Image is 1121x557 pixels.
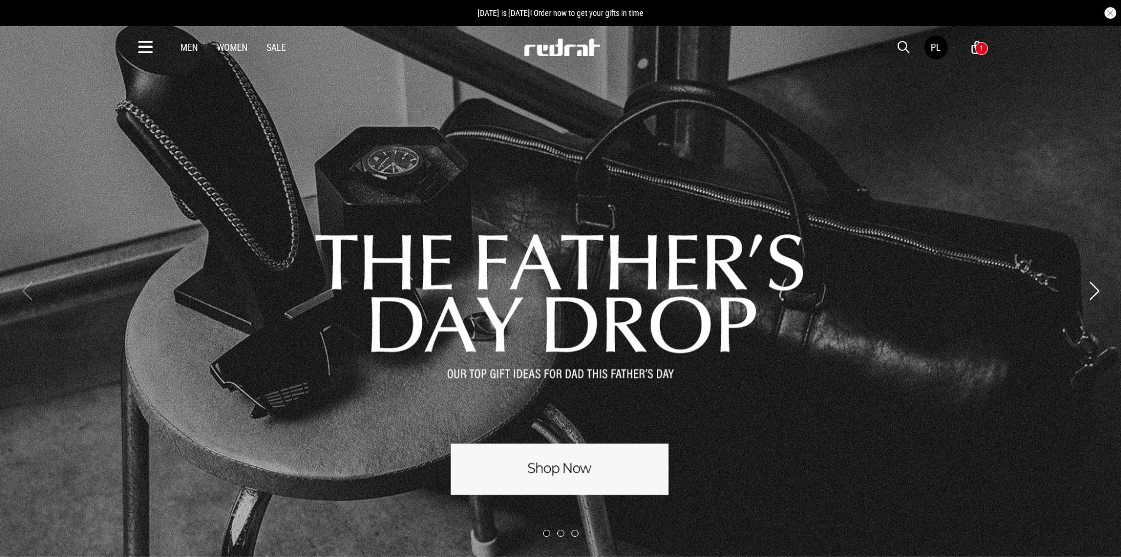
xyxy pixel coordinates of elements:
button: Previous slide [19,278,35,304]
a: 1 [971,41,983,54]
a: Men [180,42,198,53]
img: Redrat logo [523,38,601,56]
a: Women [217,42,248,53]
div: 1 [980,44,983,53]
a: Sale [267,42,286,53]
button: Next slide [1086,278,1102,304]
div: PL [931,42,941,53]
span: [DATE] is [DATE]! Order now to get your gifts in time [477,8,644,18]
